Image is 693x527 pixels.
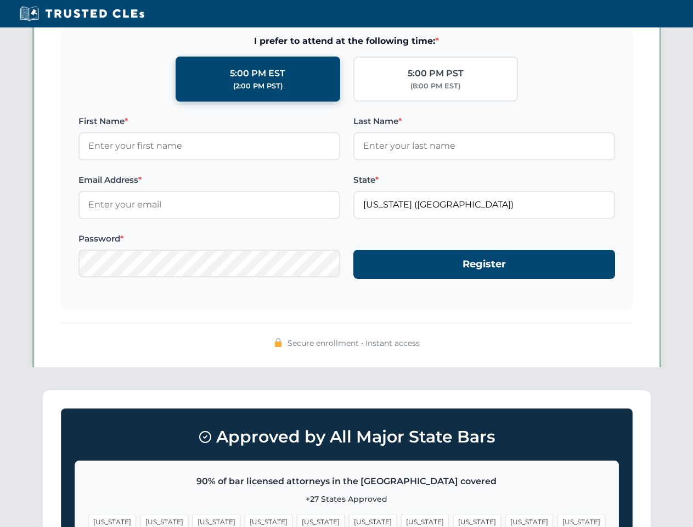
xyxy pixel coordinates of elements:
[353,115,615,128] label: Last Name
[16,5,148,22] img: Trusted CLEs
[288,337,420,349] span: Secure enrollment • Instant access
[88,493,605,505] p: +27 States Approved
[353,250,615,279] button: Register
[230,66,285,81] div: 5:00 PM EST
[353,173,615,187] label: State
[78,115,340,128] label: First Name
[408,66,464,81] div: 5:00 PM PST
[233,81,283,92] div: (2:00 PM PST)
[78,232,340,245] label: Password
[78,34,615,48] span: I prefer to attend at the following time:
[353,132,615,160] input: Enter your last name
[353,191,615,218] input: Florida (FL)
[78,191,340,218] input: Enter your email
[78,173,340,187] label: Email Address
[274,338,283,347] img: 🔒
[78,132,340,160] input: Enter your first name
[410,81,460,92] div: (8:00 PM EST)
[75,422,619,452] h3: Approved by All Major State Bars
[88,474,605,489] p: 90% of bar licensed attorneys in the [GEOGRAPHIC_DATA] covered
